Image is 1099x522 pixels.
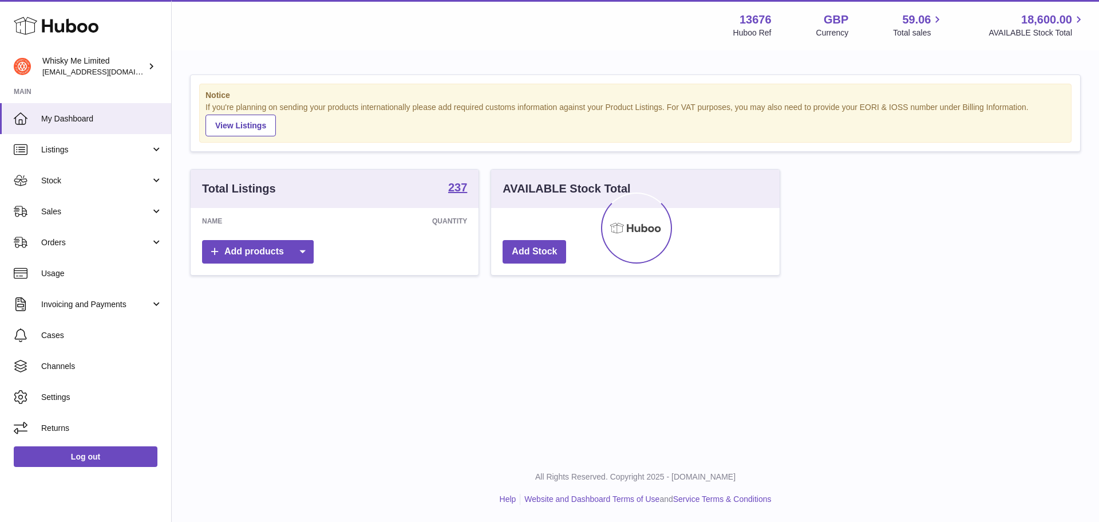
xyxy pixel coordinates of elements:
a: 59.06 Total sales [893,12,944,38]
strong: GBP [824,12,848,28]
span: Sales [41,206,151,217]
span: Orders [41,237,151,248]
span: Usage [41,268,163,279]
span: AVAILABLE Stock Total [989,28,1085,38]
li: and [520,494,771,505]
a: Add products [202,240,314,264]
h3: AVAILABLE Stock Total [503,181,630,197]
a: Log out [14,446,157,467]
p: All Rights Reserved. Copyright 2025 - [DOMAIN_NAME] [181,472,1090,482]
span: Stock [41,175,151,186]
div: Whisky Me Limited [42,56,145,77]
a: View Listings [205,115,276,136]
a: 18,600.00 AVAILABLE Stock Total [989,12,1085,38]
a: Help [500,494,516,504]
span: 18,600.00 [1021,12,1072,28]
span: Settings [41,392,163,403]
th: Name [191,208,314,234]
a: 237 [448,182,467,195]
div: If you're planning on sending your products internationally please add required customs informati... [205,102,1065,136]
th: Quantity [314,208,479,234]
span: Invoicing and Payments [41,299,151,310]
span: Cases [41,330,163,341]
div: Huboo Ref [733,28,772,38]
span: Channels [41,361,163,372]
span: 59.06 [902,12,931,28]
span: Returns [41,423,163,434]
span: My Dashboard [41,113,163,124]
strong: 237 [448,182,467,193]
span: Listings [41,144,151,155]
span: [EMAIL_ADDRESS][DOMAIN_NAME] [42,67,168,76]
a: Service Terms & Conditions [673,494,772,504]
strong: Notice [205,90,1065,101]
div: Currency [816,28,849,38]
a: Add Stock [503,240,566,264]
h3: Total Listings [202,181,276,197]
a: Website and Dashboard Terms of Use [524,494,659,504]
img: orders@whiskyshop.com [14,58,31,75]
span: Total sales [893,28,944,38]
strong: 13676 [740,12,772,28]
